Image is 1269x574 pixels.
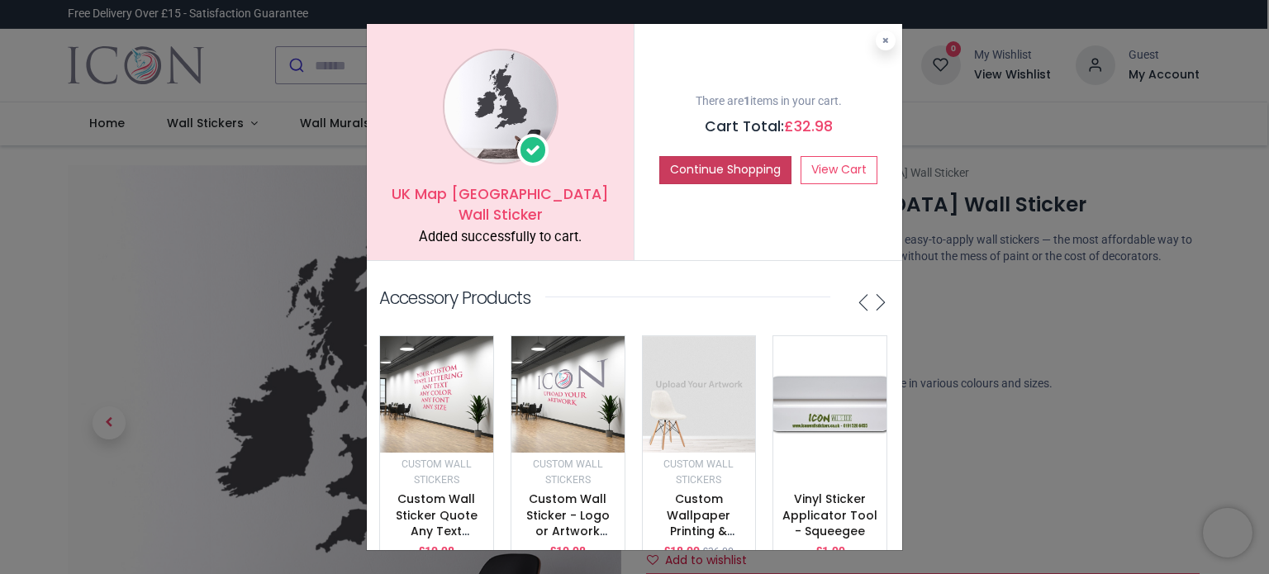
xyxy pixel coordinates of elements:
[418,543,454,560] p: £
[379,228,621,247] div: Added successfully to cart.
[380,336,493,453] img: image_512
[425,544,454,557] span: 10.98
[663,458,734,486] small: Custom Wall Stickers
[511,336,625,453] img: image_512
[784,116,833,136] span: £
[643,336,756,453] img: image_512
[647,93,890,110] p: There are items in your cart.
[402,458,472,486] small: Custom Wall Stickers
[443,49,558,164] img: image_1024
[782,491,877,539] a: Vinyl Sticker Applicator Tool - Squeegee
[794,116,833,136] span: 32.98
[660,491,738,572] a: Custom Wallpaper Printing & Custom Wall Murals
[379,184,621,225] h5: UK Map [GEOGRAPHIC_DATA] Wall Sticker
[773,336,886,468] img: image_512
[379,286,530,310] p: Accessory Products
[549,543,586,560] p: £
[663,543,700,560] p: £
[659,156,791,184] button: Continue Shopping
[822,544,845,557] span: 1.99
[670,544,700,557] span: 18.00
[533,458,603,486] small: Custom Wall Stickers
[389,491,484,572] a: Custom Wall Sticker Quote Any Text & Colour - Vinyl Lettering
[815,543,845,560] p: £
[556,544,586,557] span: 10.98
[647,116,890,137] h5: Cart Total:
[402,457,472,486] a: Custom Wall Stickers
[663,457,734,486] a: Custom Wall Stickers
[801,156,877,184] a: View Cart
[708,546,734,557] span: 36.00
[702,545,734,559] small: £
[744,94,750,107] b: 1
[533,457,603,486] a: Custom Wall Stickers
